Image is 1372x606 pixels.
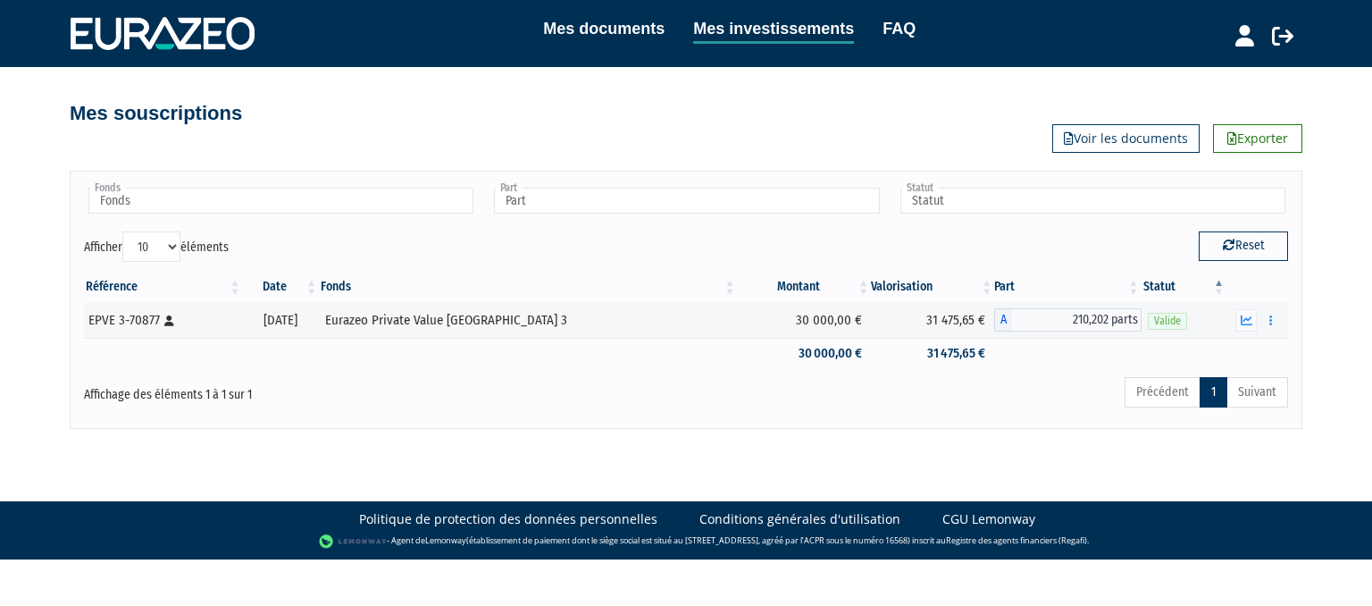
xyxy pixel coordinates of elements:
a: Lemonway [425,534,466,546]
th: Part: activer pour trier la colonne par ordre croissant [994,272,1141,302]
a: Exporter [1213,124,1302,153]
div: A - Eurazeo Private Value Europe 3 [994,308,1141,332]
td: 30 000,00 € [738,338,872,369]
button: Reset [1199,231,1288,260]
select: Afficheréléments [122,231,180,262]
a: Mes documents [543,16,665,41]
i: [Français] Personne physique [164,316,174,326]
th: Date: activer pour trier la colonne par ordre croissant [243,272,319,302]
td: 31 475,65 € [871,338,994,369]
span: A [994,308,1012,332]
span: 210,202 parts [1012,308,1141,332]
div: EPVE 3-70877 [88,311,237,330]
div: Eurazeo Private Value [GEOGRAPHIC_DATA] 3 [325,311,732,330]
a: Mes investissements [693,16,854,44]
img: 1732889491-logotype_eurazeo_blanc_rvb.png [71,17,255,49]
a: FAQ [883,16,916,41]
img: logo-lemonway.png [319,533,388,551]
a: Suivant [1226,377,1288,408]
a: Conditions générales d'utilisation [699,510,900,528]
a: Registre des agents financiers (Regafi) [946,534,1087,546]
span: Valide [1148,313,1187,330]
div: Affichage des éléments 1 à 1 sur 1 [84,375,570,404]
a: Voir les documents [1052,124,1200,153]
a: Politique de protection des données personnelles [359,510,657,528]
a: CGU Lemonway [942,510,1035,528]
h4: Mes souscriptions [70,103,242,124]
label: Afficher éléments [84,231,229,262]
div: [DATE] [249,311,313,330]
a: 1 [1200,377,1227,408]
td: 31 475,65 € [871,302,994,338]
a: Précédent [1125,377,1200,408]
td: 30 000,00 € [738,302,872,338]
th: Valorisation: activer pour trier la colonne par ordre croissant [871,272,994,302]
div: - Agent de (établissement de paiement dont le siège social est situé au [STREET_ADDRESS], agréé p... [18,533,1354,551]
th: Statut : activer pour trier la colonne par ordre d&eacute;croissant [1142,272,1226,302]
th: Référence : activer pour trier la colonne par ordre croissant [84,272,243,302]
th: Fonds: activer pour trier la colonne par ordre croissant [319,272,738,302]
th: Montant: activer pour trier la colonne par ordre croissant [738,272,872,302]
